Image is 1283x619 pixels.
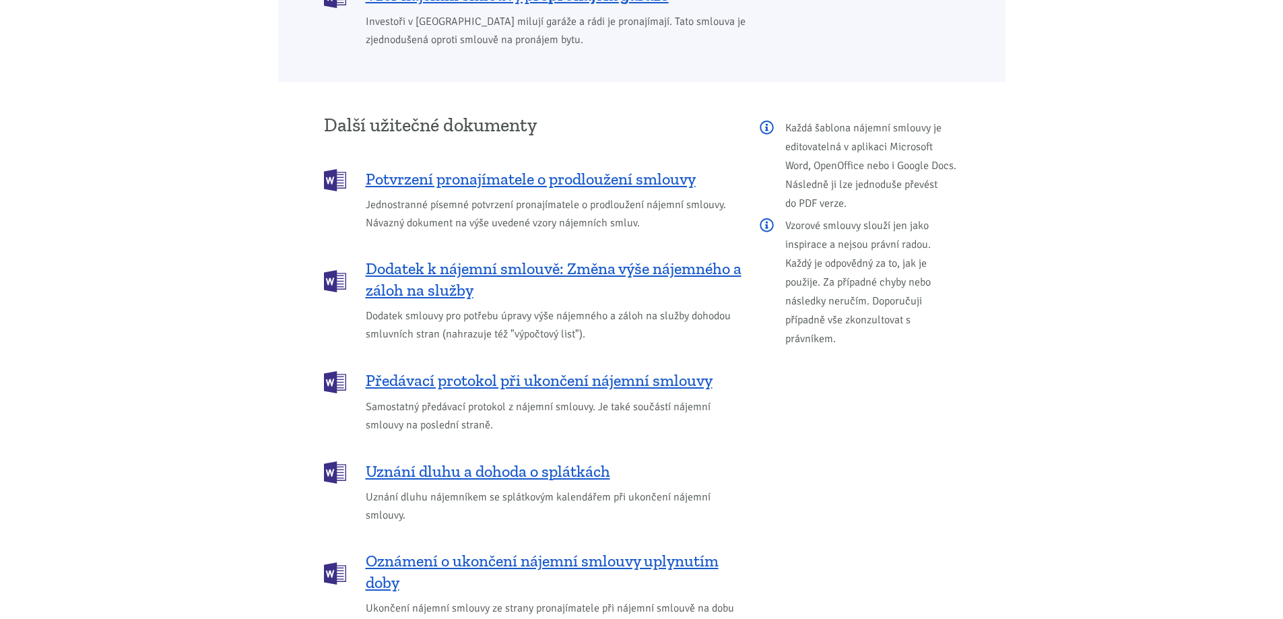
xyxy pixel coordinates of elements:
img: DOCX (Word) [324,270,346,292]
span: Předávací protokol při ukončení nájemní smlouvy [366,370,713,391]
a: Předávací protokol při ukončení nájemní smlouvy [324,370,742,392]
span: Samostatný předávací protokol z nájemní smlouvy. Je také součástí nájemní smlouvy na poslední str... [366,398,742,434]
img: DOCX (Word) [324,461,346,484]
span: Jednostranné písemné potvrzení pronajímatele o prodloužení nájemní smlouvy. Návazný dokument na v... [366,196,742,232]
h3: Další užitečné dokumenty [324,115,742,135]
span: Dodatek smlouvy pro potřebu úpravy výše nájemného a záloh na služby dohodou smluvních stran (nahr... [366,307,742,344]
span: Oznámení o ukončení nájemní smlouvy uplynutím doby [366,550,742,593]
img: DOCX (Word) [324,562,346,585]
span: Uznání dluhu a dohoda o splátkách [366,461,610,482]
span: Potvrzení pronajímatele o prodloužení smlouvy [366,168,696,190]
span: Investoři v [GEOGRAPHIC_DATA] milují garáže a rádi je pronajímají. Tato smlouva je zjednodušená o... [366,13,796,49]
a: Oznámení o ukončení nájemní smlouvy uplynutím doby [324,550,742,593]
p: Vzorové smlouvy slouží jen jako inspirace a nejsou právní radou. Každý je odpovědný za to, jak je... [760,216,960,348]
span: Uznání dluhu nájemníkem se splátkovým kalendářem při ukončení nájemní smlouvy. [366,488,742,525]
span: Dodatek k nájemní smlouvě: Změna výše nájemného a záloh na služby [366,258,742,301]
a: Potvrzení pronajímatele o prodloužení smlouvy [324,168,742,190]
p: Každá šablona nájemní smlouvy je editovatelná v aplikaci Microsoft Word, OpenOffice nebo i Google... [760,119,960,213]
img: DOCX (Word) [324,169,346,191]
a: Uznání dluhu a dohoda o splátkách [324,460,742,482]
img: DOCX (Word) [324,371,346,393]
a: Dodatek k nájemní smlouvě: Změna výše nájemného a záloh na služby [324,258,742,301]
